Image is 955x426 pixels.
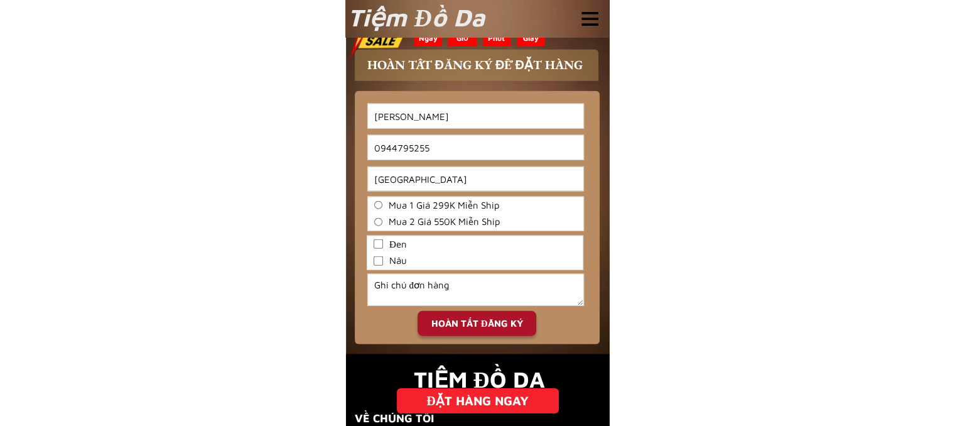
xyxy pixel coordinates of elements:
span: Nâu [389,254,407,268]
input: Mua 1 Giá 299K Miễn Ship [374,201,382,209]
div: ĐẶT HÀNG NGAY [397,391,559,410]
span: Mua 1 Giá 299K Miễn Ship [389,199,500,213]
input: Input phone_number [368,136,583,160]
div: HOÀN TẤT ĐĂNG KÝ [418,317,536,331]
h3: HOÀN TẤT ĐĂNG KÝ ĐỂ ĐẶT HÀNG [367,55,622,74]
span: Mua 2 Giá 550K Miễn Ship [389,215,500,229]
span: Đen [389,238,407,252]
input: Nâu [374,256,383,266]
input: Mua 2 Giá 550K Miễn Ship [374,218,382,226]
h3: TIỆM ĐỒ DA [367,363,591,396]
input: Input address [368,167,583,191]
input: Đen [374,239,383,249]
input: Input full_name [368,104,583,128]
